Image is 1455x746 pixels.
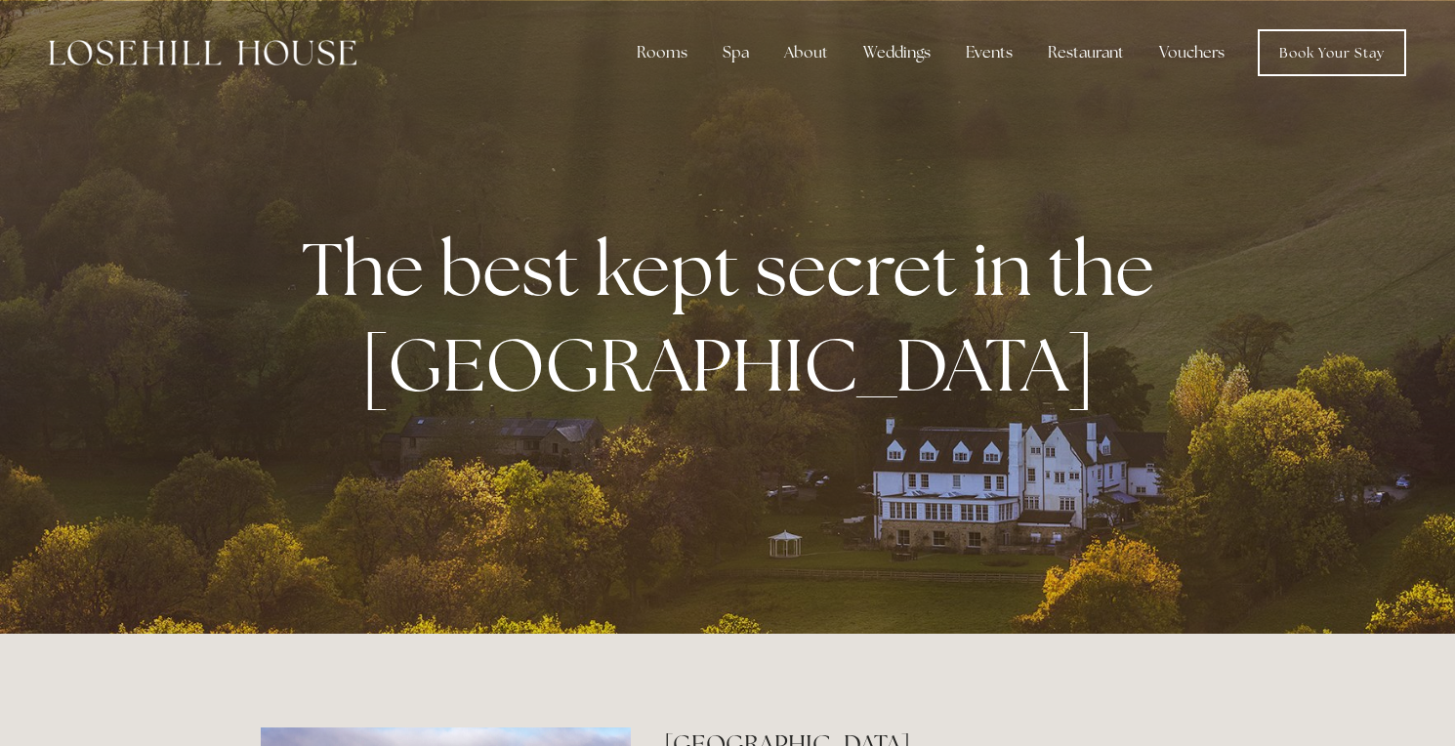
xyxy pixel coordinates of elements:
[1258,29,1406,76] a: Book Your Stay
[769,33,844,72] div: About
[1143,33,1240,72] a: Vouchers
[848,33,946,72] div: Weddings
[302,221,1170,412] strong: The best kept secret in the [GEOGRAPHIC_DATA]
[621,33,703,72] div: Rooms
[49,40,356,65] img: Losehill House
[950,33,1028,72] div: Events
[707,33,765,72] div: Spa
[1032,33,1140,72] div: Restaurant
